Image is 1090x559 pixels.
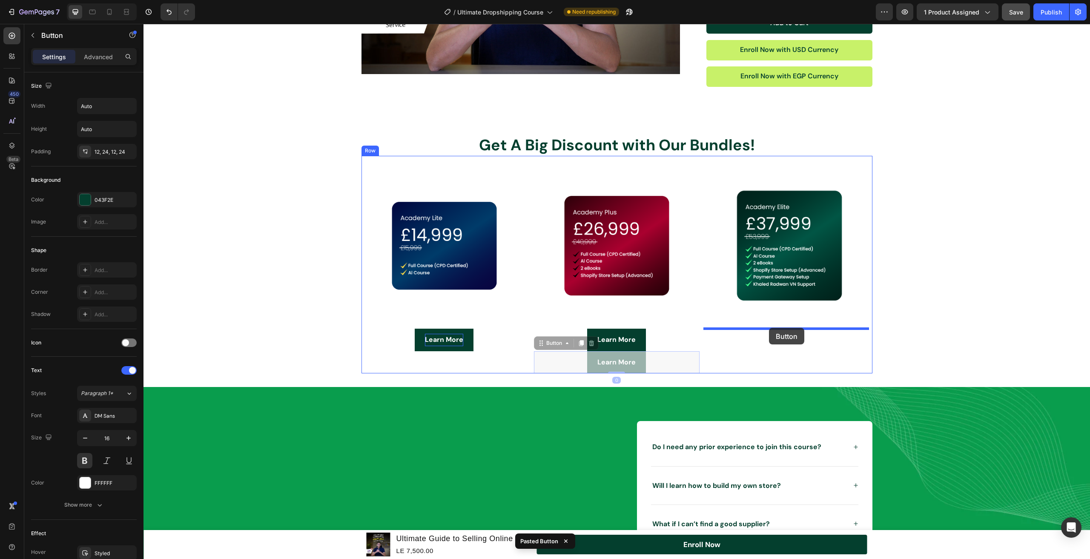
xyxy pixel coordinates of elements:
[42,52,66,61] p: Settings
[95,218,135,226] div: Add...
[31,530,46,537] div: Effect
[95,267,135,274] div: Add...
[31,218,46,226] div: Image
[31,497,137,513] button: Show more
[917,3,998,20] button: 1 product assigned
[31,102,45,110] div: Width
[95,311,135,318] div: Add...
[95,412,135,420] div: DM Sans
[31,80,54,92] div: Size
[41,30,114,40] p: Button
[95,289,135,296] div: Add...
[84,52,113,61] p: Advanced
[31,432,54,444] div: Size
[520,537,558,545] p: Pasted Button
[924,8,979,17] span: 1 product assigned
[1009,9,1023,16] span: Save
[1041,8,1062,17] div: Publish
[95,550,135,557] div: Styled
[31,125,47,133] div: Height
[8,91,20,97] div: 450
[95,196,135,204] div: 043F2E
[453,8,456,17] span: /
[3,3,63,20] button: 7
[31,479,44,487] div: Color
[31,247,46,254] div: Shape
[64,501,104,509] div: Show more
[31,367,42,374] div: Text
[77,98,136,114] input: Auto
[31,412,42,419] div: Font
[161,3,195,20] div: Undo/Redo
[6,156,20,163] div: Beta
[95,479,135,487] div: FFFFFF
[31,176,60,184] div: Background
[95,148,135,156] div: 12, 24, 12, 24
[572,8,616,16] span: Need republishing
[143,24,1090,559] iframe: Design area
[31,310,51,318] div: Shadow
[77,386,137,401] button: Paragraph 1*
[457,8,543,17] span: Ultimate Dropshipping Course
[31,196,44,204] div: Color
[31,548,46,556] div: Hover
[1061,517,1081,538] div: Open Intercom Messenger
[56,7,60,17] p: 7
[31,339,41,347] div: Icon
[81,390,113,397] span: Paragraph 1*
[1033,3,1069,20] button: Publish
[31,288,48,296] div: Corner
[31,390,46,397] div: Styles
[31,148,51,155] div: Padding
[31,266,48,274] div: Border
[77,121,136,137] input: Auto
[1002,3,1030,20] button: Save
